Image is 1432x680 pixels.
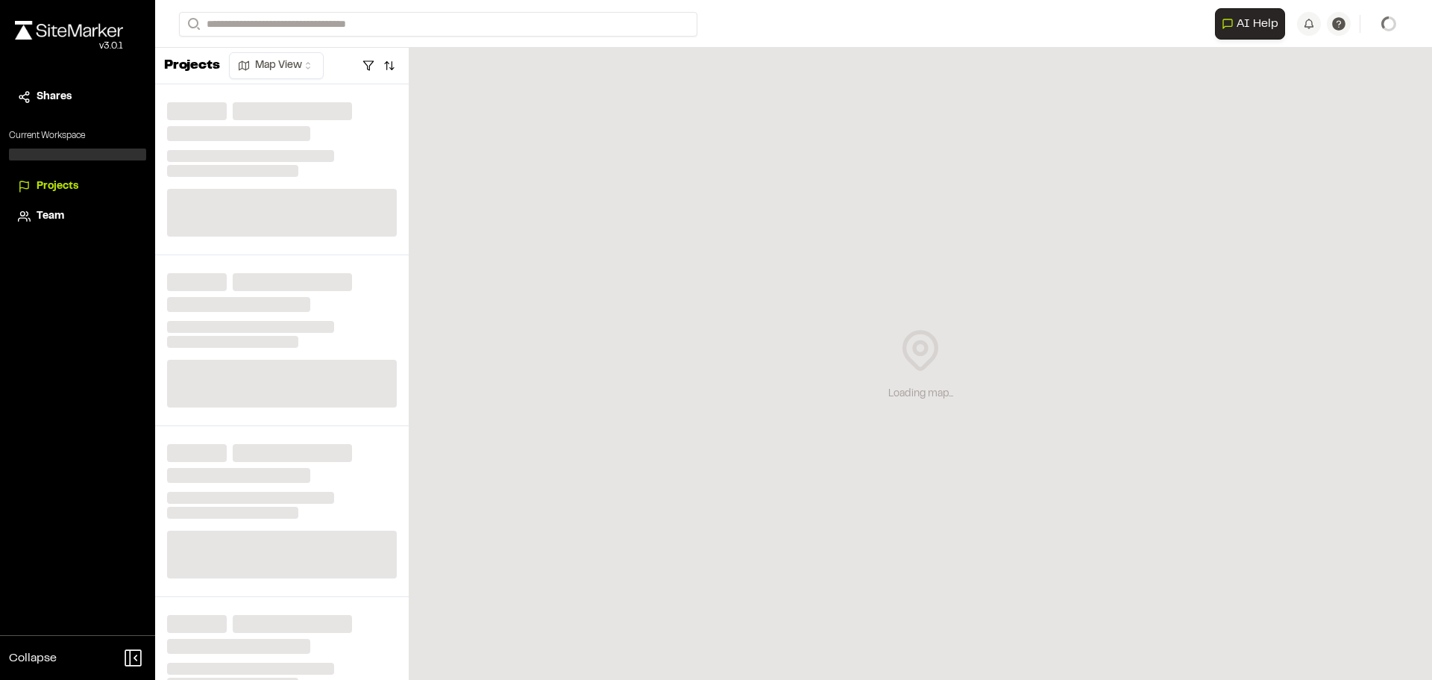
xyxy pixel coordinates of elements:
[1215,8,1285,40] button: Open AI Assistant
[37,178,78,195] span: Projects
[18,89,137,105] a: Shares
[164,56,220,76] p: Projects
[18,208,137,225] a: Team
[9,649,57,667] span: Collapse
[15,40,123,53] div: Oh geez...please don't...
[9,129,146,143] p: Current Workspace
[888,386,953,402] div: Loading map...
[15,21,123,40] img: rebrand.png
[1215,8,1291,40] div: Open AI Assistant
[18,178,137,195] a: Projects
[37,89,72,105] span: Shares
[37,208,64,225] span: Team
[1237,15,1278,33] span: AI Help
[179,12,206,37] button: Search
